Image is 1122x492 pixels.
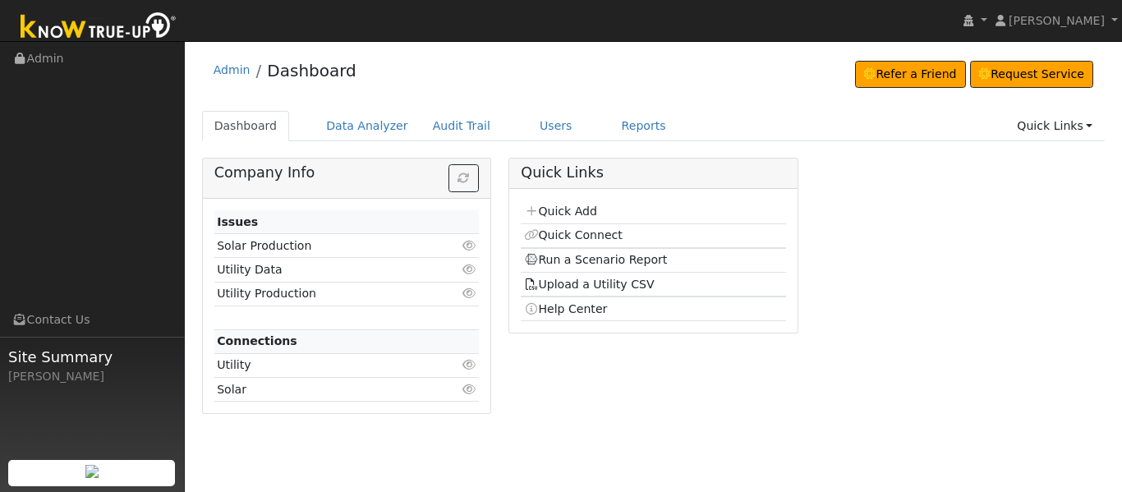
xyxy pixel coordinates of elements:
[202,111,290,141] a: Dashboard
[462,384,476,395] i: Click to view
[214,258,436,282] td: Utility Data
[214,378,436,402] td: Solar
[527,111,585,141] a: Users
[214,353,436,377] td: Utility
[462,240,476,251] i: Click to view
[1005,111,1105,141] a: Quick Links
[609,111,678,141] a: Reports
[855,61,966,89] a: Refer a Friend
[267,61,356,80] a: Dashboard
[214,164,479,182] h5: Company Info
[462,287,476,299] i: Click to view
[12,9,185,46] img: Know True-Up
[8,368,176,385] div: [PERSON_NAME]
[462,359,476,370] i: Click to view
[524,228,623,241] a: Quick Connect
[1009,14,1105,27] span: [PERSON_NAME]
[314,111,421,141] a: Data Analyzer
[214,63,251,76] a: Admin
[85,465,99,478] img: retrieve
[8,346,176,368] span: Site Summary
[524,278,655,291] a: Upload a Utility CSV
[462,264,476,275] i: Click to view
[524,302,608,315] a: Help Center
[521,164,785,182] h5: Quick Links
[214,282,436,306] td: Utility Production
[524,253,668,266] a: Run a Scenario Report
[217,215,258,228] strong: Issues
[524,205,597,218] a: Quick Add
[217,334,297,347] strong: Connections
[421,111,503,141] a: Audit Trail
[970,61,1094,89] a: Request Service
[214,234,436,258] td: Solar Production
